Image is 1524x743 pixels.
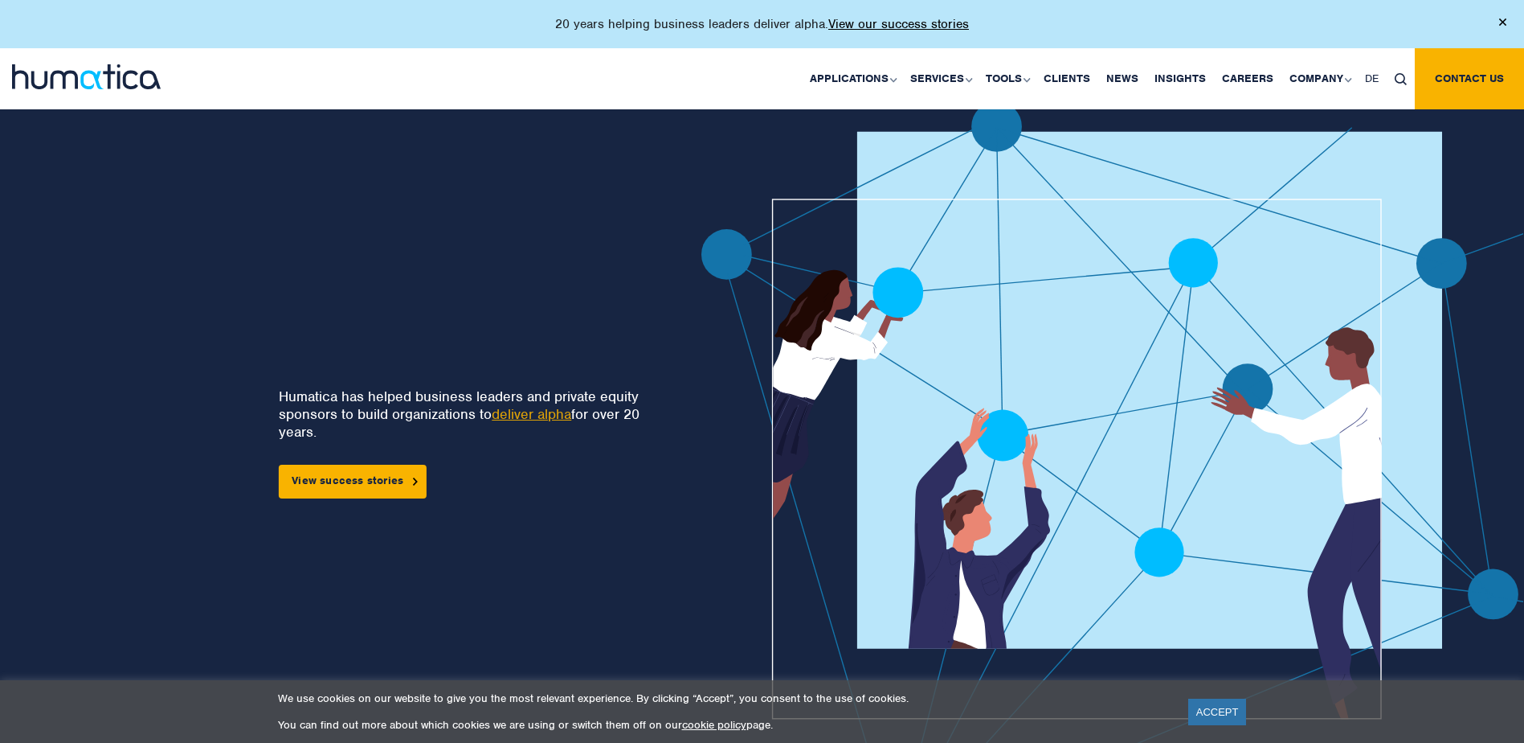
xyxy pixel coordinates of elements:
a: DE [1357,48,1387,109]
a: Insights [1146,48,1214,109]
img: logo [12,64,161,89]
a: News [1098,48,1146,109]
a: ACCEPT [1188,699,1247,725]
a: Clients [1036,48,1098,109]
a: Services [902,48,978,109]
span: DE [1365,72,1379,85]
a: Careers [1214,48,1281,109]
img: arrowicon [413,478,418,485]
p: We use cookies on our website to give you the most relevant experience. By clicking “Accept”, you... [278,692,1168,705]
a: Applications [802,48,902,109]
p: Humatica has helped business leaders and private equity sponsors to build organizations to for ov... [279,388,649,441]
a: Company [1281,48,1357,109]
a: Tools [978,48,1036,109]
a: Contact us [1415,48,1524,109]
p: You can find out more about which cookies we are using or switch them off on our page. [278,718,1168,732]
a: cookie policy [682,718,746,732]
img: search_icon [1395,73,1407,85]
a: deliver alpha [492,405,571,423]
a: View success stories [279,465,427,499]
p: 20 years helping business leaders deliver alpha. [555,16,969,32]
a: View our success stories [828,16,969,32]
